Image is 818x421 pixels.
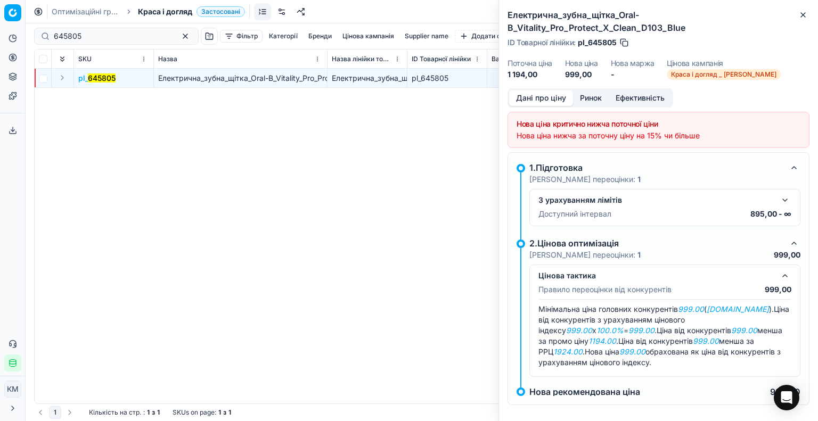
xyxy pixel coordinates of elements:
span: Краса і догляд [138,6,192,17]
span: Вартість [492,55,519,63]
p: 999,00 [765,284,791,295]
p: Нова рекомендована ціна [529,387,640,396]
span: Застосовані [197,6,245,17]
strong: 1 [147,408,150,417]
div: Електрична_зубна_щітка_Оral-B_Vitality_Pro_Protect_X_Clean_D103_Blue [332,73,403,84]
div: 1.Підготовка [529,161,783,174]
div: pl_645805 [412,73,482,84]
span: Краса і догляд _ [PERSON_NAME] [667,69,781,80]
div: Цінова тактика [538,270,774,281]
strong: з [223,408,226,417]
div: 838,87 [492,73,562,84]
span: ID Товарної лінійки : [508,39,576,46]
span: Ціна від конкурентів менша за РРЦ . [538,336,754,356]
em: 999.00 [566,326,592,335]
p: 999,00 [770,387,800,396]
input: Пошук по SKU або назві [54,31,170,42]
strong: 1 [218,408,221,417]
em: 999.00 [619,347,645,356]
em: 100.0% [596,326,624,335]
em: 999.00 [678,304,704,313]
span: Краса і доглядЗастосовані [138,6,245,17]
span: Електрична_зубна_щітка_Оral-B_Vitality_Pro_Protect_X_Clean_D103_Blue [158,73,413,82]
span: Назва [158,55,177,63]
button: 1 [49,406,61,419]
em: 999.00 [628,326,655,335]
em: [DOMAIN_NAME] [707,304,769,313]
div: 2.Цінова оптимізація [529,237,783,250]
button: Фільтр [220,30,263,43]
span: Мінімальна ціна головних конкурентів ( ). [538,304,774,313]
span: Нова ціна обрахована як ціна від конкурентів з урахуванням цінового індексу. [538,347,781,367]
em: 1924.00 [553,347,583,356]
h2: Електрична_зубна_щітка_Оral-B_Vitality_Pro_Protect_X_Clean_D103_Blue [508,9,809,34]
p: 999,00 [774,250,800,260]
dt: Нова маржа [611,60,655,67]
button: Додати фільтр [455,30,522,43]
button: Go to next page [63,406,76,419]
span: pl_645805 [578,37,617,48]
button: Expand [56,71,69,84]
nav: pagination [34,406,76,419]
button: Бренди [304,30,336,43]
div: Нова ціна критично нижча поточної ціни [517,119,800,129]
p: [PERSON_NAME] переоцінки: [529,250,641,260]
dd: - [611,69,655,80]
nav: breadcrumb [52,6,245,17]
span: Ціна від конкурентів менша за промо ціну . [538,326,782,345]
a: Оптимізаційні групи [52,6,120,17]
dt: Нова ціна [565,60,598,67]
strong: 1 [637,250,641,259]
mark: 645805 [88,73,116,82]
strong: 1 [157,408,160,417]
dd: 1 194,00 [508,69,552,80]
div: Нова ціна нижча за поточну ціну на 15% чи більше [517,130,800,141]
span: Назва лінійки товарів [332,55,392,63]
button: Категорії [265,30,302,43]
button: КM [4,381,21,398]
button: Supplier name [400,30,453,43]
p: Правило переоцінки від конкурентів [538,284,672,295]
p: [PERSON_NAME] переоцінки: [529,174,641,185]
button: Go to previous page [34,406,47,419]
button: pl_645805 [78,73,116,84]
button: Expand all [56,53,69,65]
span: Ціна від конкурентів з урахуванням цінового індексу x = . [538,304,789,335]
span: КM [5,381,21,397]
button: Цінова кампанія [338,30,398,43]
strong: 1 [228,408,231,417]
span: pl_ [78,73,116,84]
em: 999.00 [731,326,757,335]
span: ID Товарної лінійки [412,55,471,63]
div: Open Intercom Messenger [774,385,799,410]
span: SKUs on page : [173,408,216,417]
em: 1194.00 [588,336,616,345]
span: Кількість на стр. [89,408,141,417]
strong: з [152,408,155,417]
span: SKU [78,55,92,63]
dt: Поточна ціна [508,60,552,67]
div: : [89,408,160,417]
strong: 1 [637,175,641,184]
div: З урахуванням лімітів [538,195,774,205]
p: Доступний інтервал [538,209,611,219]
dd: 999,00 [565,69,598,80]
button: Дані про ціну [509,90,573,106]
dt: Цінова кампанія [667,60,781,67]
em: 999.00 [693,336,719,345]
p: 895,00 - ∞ [750,209,791,219]
button: Ефективність [609,90,672,106]
button: Ринок [573,90,609,106]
